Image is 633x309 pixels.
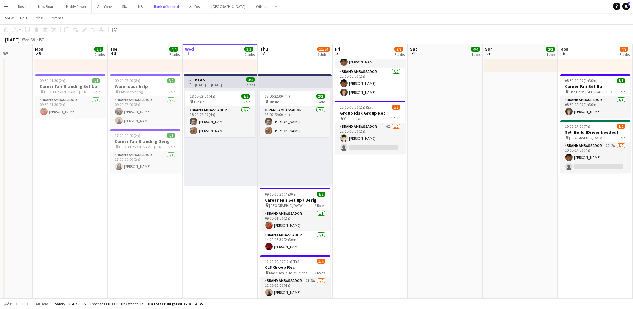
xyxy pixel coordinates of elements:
[153,301,203,306] span: Total Budgeted €204 826.75
[166,144,175,149] span: 1 Role
[569,135,604,140] span: [GEOGRAPHIC_DATA]
[546,52,555,57] div: 1 Job
[241,100,250,104] span: 1 Role
[265,192,298,197] span: 09:00-16:30 (7h30m)
[560,120,630,173] app-job-card: 10:00-17:00 (7h)1/2Self Build (Driver Needed) [GEOGRAPHIC_DATA]1 RoleBrand Ambassador2I2A1/210:00...
[39,37,44,42] div: IST
[246,82,255,87] div: 2 jobs
[260,197,330,203] h3: Career Fair Set up / Derig
[269,203,304,208] span: [GEOGRAPHIC_DATA]
[119,89,143,94] span: CMS Marketing
[315,270,325,275] span: 2 Roles
[35,46,43,52] span: Mon
[55,301,203,306] div: Salary €204 751.75 + Expenses €0.00 + Subsistence €75.00 =
[260,91,330,137] app-job-card: 18:00-22:00 (4h)2/2 Dingle1 RoleBrand Ambassador2/218:00-22:00 (4h)[PERSON_NAME][PERSON_NAME]
[167,133,175,138] span: 1/1
[13,0,33,13] button: Bosch
[10,302,28,306] span: Budgeted
[3,14,16,22] a: View
[260,46,268,52] span: Thu
[260,106,330,137] app-card-role: Brand Ambassador2/218:00-22:00 (4h)[PERSON_NAME][PERSON_NAME]
[265,259,300,264] span: 12:00-00:00 (12h) (Fri)
[260,231,330,253] app-card-role: Brand Ambassador1/114:00-16:30 (2h30m)[PERSON_NAME]
[335,46,340,52] span: Fri
[35,84,105,89] h3: Career Fair Branding Set Up
[33,0,61,13] button: New Board
[190,94,215,99] span: 18:00-22:00 (4h)
[110,151,180,173] app-card-role: Brand Ambassador1/117:00-19:00 (2h)[PERSON_NAME]
[617,78,625,83] span: 1/1
[44,89,91,94] span: UCD [PERSON_NAME] [PERSON_NAME]
[560,129,630,135] h3: Self Build (Driver Needed)
[628,2,630,6] span: 2
[560,46,568,52] span: Mon
[560,96,630,118] app-card-role: Brand Ambassador1/108:30-10:00 (1h30m)[PERSON_NAME]
[184,50,194,57] span: 1
[149,0,184,13] button: Bank of Ireland
[471,47,480,51] span: 4/4
[115,133,141,138] span: 17:00-19:00 (2h)
[617,124,625,129] span: 1/2
[61,0,92,13] button: Paddy Power
[18,14,30,22] a: Edit
[560,74,630,118] app-job-card: 08:30-10:00 (1h30m)1/1Career Fair Set Up The Helix, [GEOGRAPHIC_DATA]1 RoleBrand Ambassador1/108:...
[185,46,194,52] span: Wed
[485,46,493,52] span: Sun
[260,277,330,308] app-card-role: Brand Ambassador2I3A1/212:00-16:00 (4h)[PERSON_NAME]
[565,78,598,83] span: 08:30-10:00 (1h30m)
[115,78,141,83] span: 09:00-17:00 (8h)
[565,124,591,129] span: 10:00-17:00 (7h)
[620,47,628,51] span: 4/5
[245,52,255,57] div: 2 Jobs
[269,100,279,104] span: Dingle
[560,84,630,89] h3: Career Fair Set Up
[260,210,330,231] app-card-role: Brand Ambassador1/109:00-11:00 (2h)[PERSON_NAME]
[410,46,417,52] span: Sat
[110,74,180,127] app-job-card: 09:00-17:00 (8h)2/2Warehouse help CMS Marketing1 RoleBrand Ambassador2/209:00-17:00 (8h)[PERSON_N...
[95,52,105,57] div: 2 Jobs
[246,77,255,82] span: 4/4
[3,301,29,307] button: Budgeted
[110,84,180,89] h3: Warehouse help
[40,78,66,83] span: 09:30-11:30 (2h)
[559,50,568,57] span: 6
[409,50,417,57] span: 4
[340,105,374,110] span: 22:00-00:00 (2h) (Sat)
[241,94,250,99] span: 2/2
[21,37,36,42] span: Week 39
[395,52,405,57] div: 3 Jobs
[317,259,325,264] span: 3/4
[335,110,405,116] h3: Group Risk Group Rec
[251,0,272,13] button: Others
[94,47,103,51] span: 2/2
[265,94,290,99] span: 18:00-22:00 (4h)
[569,89,616,94] span: The Helix, [GEOGRAPHIC_DATA]
[616,89,625,94] span: 1 Role
[260,188,330,253] app-job-card: 09:00-16:30 (7h30m)2/2Career Fair Set up / Derig [GEOGRAPHIC_DATA]2 RolesBrand Ambassador1/109:00...
[47,14,66,22] a: Comms
[316,94,325,99] span: 2/2
[117,0,133,13] button: Sky
[109,50,117,57] span: 30
[560,142,630,173] app-card-role: Brand Ambassador2I2A1/210:00-17:00 (7h)[PERSON_NAME]
[334,50,340,57] span: 3
[110,96,180,127] app-card-role: Brand Ambassador2/209:00-17:00 (8h)[PERSON_NAME][PERSON_NAME]
[317,47,330,51] span: 11/14
[119,144,166,149] span: UCD [PERSON_NAME] [PERSON_NAME]
[34,15,43,21] span: Jobs
[91,89,100,94] span: 1 Role
[206,0,251,13] button: [GEOGRAPHIC_DATA]
[620,52,630,57] div: 3 Jobs
[394,47,403,51] span: 7/8
[110,129,180,173] div: 17:00-19:00 (2h)1/1Career Fair Branding Derig UCD [PERSON_NAME] [PERSON_NAME]1 RoleBrand Ambassad...
[167,78,175,83] span: 2/2
[20,15,27,21] span: Edit
[335,101,405,154] app-job-card: 22:00-00:00 (2h) (Sat)1/2Group Risk Group Rec Golden Lane1 RoleBrand Ambassador4I1/222:00-00:00 (...
[5,36,19,43] div: [DATE]
[110,46,117,52] span: Tue
[92,78,100,83] span: 1/1
[260,264,330,270] h3: CLS Group Rec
